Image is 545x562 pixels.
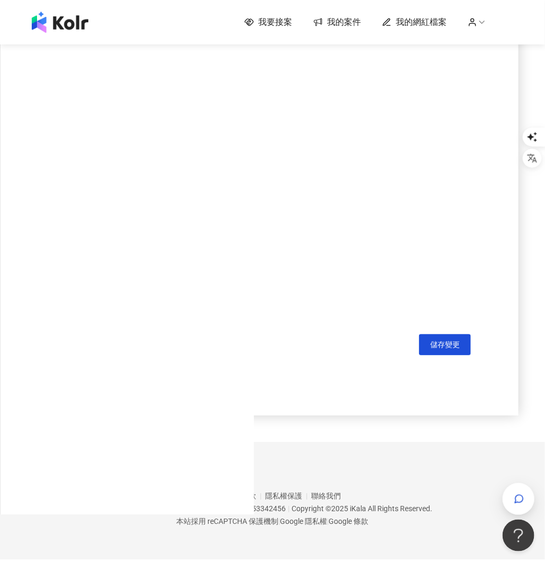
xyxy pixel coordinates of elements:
[313,16,361,28] a: 我的案件
[311,492,341,500] a: 聯絡我們
[396,16,447,28] span: 我的網紅檔案
[244,16,292,28] a: 我要接案
[327,16,361,28] span: 我的案件
[430,340,460,349] span: 儲存變更
[329,517,369,525] a: Google 條款
[419,334,471,355] button: 儲存變更
[280,517,328,525] a: Google 隱私權
[503,520,534,551] iframe: Help Scout Beacon - Open
[258,16,292,28] span: 我要接案
[382,16,447,28] a: 我的網紅檔案
[292,504,432,513] div: Copyright © 2025 All Rights Reserved.
[265,492,311,500] a: 隱私權保護
[32,12,88,33] img: logo
[177,515,369,528] span: 本站採用 reCAPTCHA 保護機制
[288,504,289,513] span: |
[279,517,280,525] span: |
[350,504,366,513] a: iKala
[328,517,329,525] span: |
